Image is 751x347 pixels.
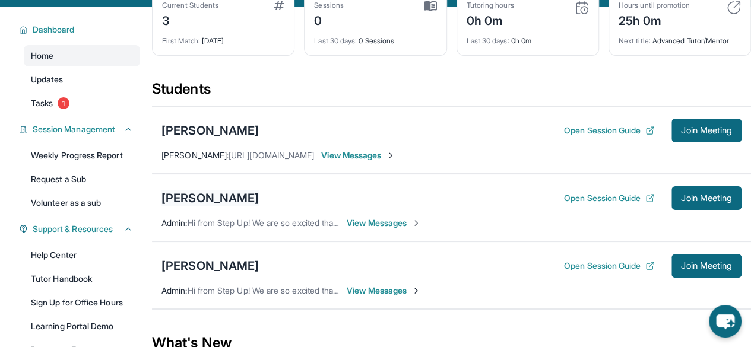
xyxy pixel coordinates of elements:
[161,150,229,160] span: [PERSON_NAME] :
[709,305,742,338] button: chat-button
[28,223,133,235] button: Support & Resources
[681,195,732,202] span: Join Meeting
[24,45,140,66] a: Home
[321,149,395,161] span: View Messages
[467,36,509,45] span: Last 30 days :
[681,127,732,134] span: Join Meeting
[24,145,140,166] a: Weekly Progress Report
[314,10,344,29] div: 0
[671,186,742,210] button: Join Meeting
[467,10,514,29] div: 0h 0m
[564,192,655,204] button: Open Session Guide
[314,29,436,46] div: 0 Sessions
[386,151,395,160] img: Chevron-Right
[162,10,218,29] div: 3
[24,168,140,190] a: Request a Sub
[575,1,589,15] img: card
[161,190,259,206] div: [PERSON_NAME]
[314,1,344,10] div: Sessions
[162,1,218,10] div: Current Students
[347,285,421,297] span: View Messages
[229,150,314,160] span: [URL][DOMAIN_NAME]
[161,218,187,228] span: Admin :
[314,36,357,45] span: Last 30 days :
[162,29,284,46] div: [DATE]
[24,268,140,289] a: Tutor Handbook
[619,10,690,29] div: 25h 0m
[24,93,140,114] a: Tasks1
[467,1,514,10] div: Tutoring hours
[24,192,140,214] a: Volunteer as a sub
[411,286,421,295] img: Chevron-Right
[671,254,742,278] button: Join Meeting
[33,123,115,135] span: Session Management
[347,217,421,229] span: View Messages
[162,36,200,45] span: First Match :
[33,24,75,36] span: Dashboard
[681,262,732,269] span: Join Meeting
[411,218,421,228] img: Chevron-Right
[671,119,742,142] button: Join Meeting
[161,257,259,274] div: [PERSON_NAME]
[424,1,437,11] img: card
[161,122,259,139] div: [PERSON_NAME]
[28,123,133,135] button: Session Management
[619,1,690,10] div: Hours until promotion
[274,1,284,10] img: card
[33,223,113,235] span: Support & Resources
[564,125,655,136] button: Open Session Guide
[31,97,53,109] span: Tasks
[161,285,187,295] span: Admin :
[564,260,655,272] button: Open Session Guide
[24,292,140,313] a: Sign Up for Office Hours
[28,24,133,36] button: Dashboard
[727,1,741,15] img: card
[31,50,53,62] span: Home
[24,244,140,266] a: Help Center
[152,79,751,106] div: Students
[58,97,69,109] span: 1
[31,74,64,85] span: Updates
[24,316,140,337] a: Learning Portal Demo
[467,29,589,46] div: 0h 0m
[619,29,741,46] div: Advanced Tutor/Mentor
[24,69,140,90] a: Updates
[619,36,651,45] span: Next title :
